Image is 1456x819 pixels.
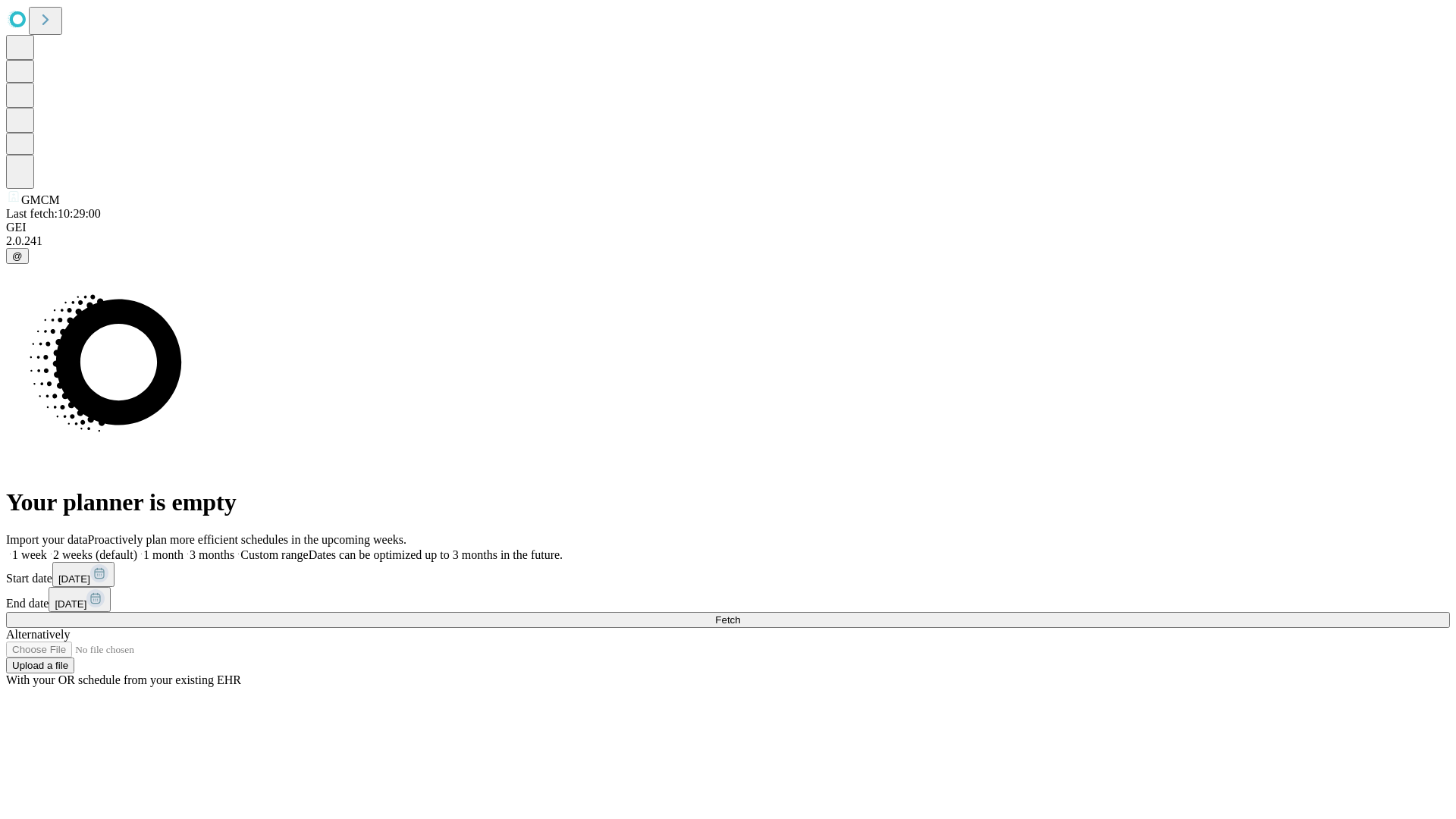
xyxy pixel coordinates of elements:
[6,234,1450,248] div: 2.0.241
[53,548,137,561] span: 2 weeks (default)
[715,614,740,626] span: Fetch
[21,193,60,206] span: GMCM
[6,587,1450,612] div: End date
[143,548,184,561] span: 1 month
[6,488,1450,516] h1: Your planner is empty
[190,548,234,561] span: 3 months
[6,612,1450,628] button: Fetch
[49,587,111,612] button: [DATE]
[309,548,563,561] span: Dates can be optimized up to 3 months in the future.
[12,250,23,262] span: @
[6,628,70,641] span: Alternatively
[6,533,88,546] span: Import your data
[6,221,1450,234] div: GEI
[58,573,90,585] span: [DATE]
[240,548,308,561] span: Custom range
[6,673,241,686] span: With your OR schedule from your existing EHR
[52,562,115,587] button: [DATE]
[12,548,47,561] span: 1 week
[6,248,29,264] button: @
[6,657,74,673] button: Upload a file
[6,562,1450,587] div: Start date
[55,598,86,610] span: [DATE]
[6,207,101,220] span: Last fetch: 10:29:00
[88,533,406,546] span: Proactively plan more efficient schedules in the upcoming weeks.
